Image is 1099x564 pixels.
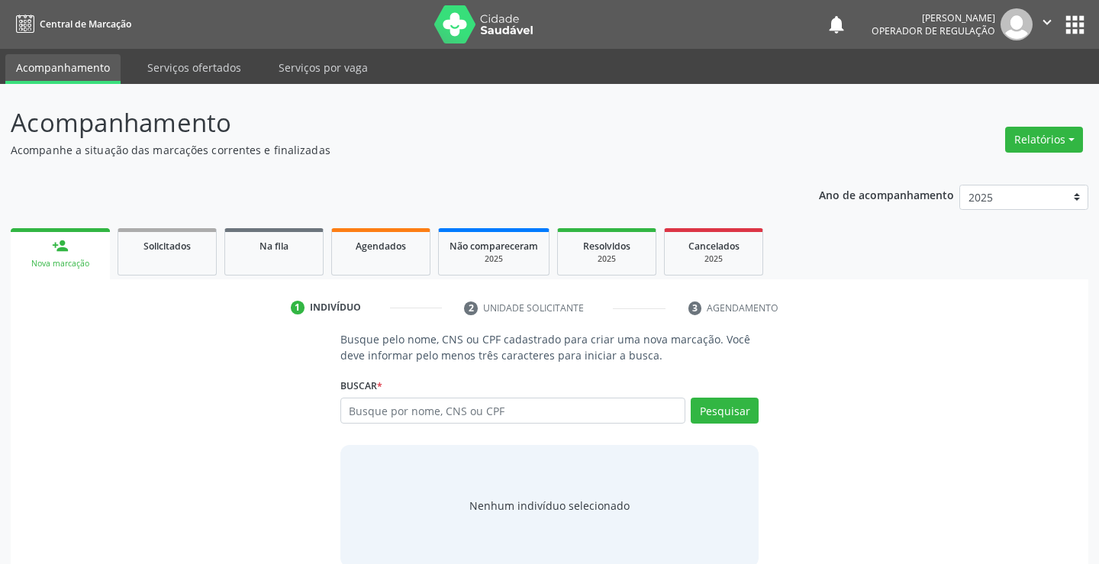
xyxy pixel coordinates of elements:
[819,185,954,204] p: Ano de acompanhamento
[340,331,759,363] p: Busque pelo nome, CNS ou CPF cadastrado para criar uma nova marcação. Você deve informar pelo men...
[872,11,995,24] div: [PERSON_NAME]
[340,374,382,398] label: Buscar
[11,104,765,142] p: Acompanhamento
[310,301,361,314] div: Indivíduo
[291,301,305,314] div: 1
[1001,8,1033,40] img: img
[268,54,379,81] a: Serviços por vaga
[450,253,538,265] div: 2025
[1062,11,1088,38] button: apps
[569,253,645,265] div: 2025
[259,240,288,253] span: Na fila
[340,398,686,424] input: Busque por nome, CNS ou CPF
[872,24,995,37] span: Operador de regulação
[356,240,406,253] span: Agendados
[675,253,752,265] div: 2025
[52,237,69,254] div: person_add
[5,54,121,84] a: Acompanhamento
[688,240,740,253] span: Cancelados
[826,14,847,35] button: notifications
[1039,14,1055,31] i: 
[11,142,765,158] p: Acompanhe a situação das marcações correntes e finalizadas
[1005,127,1083,153] button: Relatórios
[137,54,252,81] a: Serviços ofertados
[40,18,131,31] span: Central de Marcação
[691,398,759,424] button: Pesquisar
[469,498,630,514] div: Nenhum indivíduo selecionado
[583,240,630,253] span: Resolvidos
[143,240,191,253] span: Solicitados
[11,11,131,37] a: Central de Marcação
[21,258,99,269] div: Nova marcação
[450,240,538,253] span: Não compareceram
[1033,8,1062,40] button: 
